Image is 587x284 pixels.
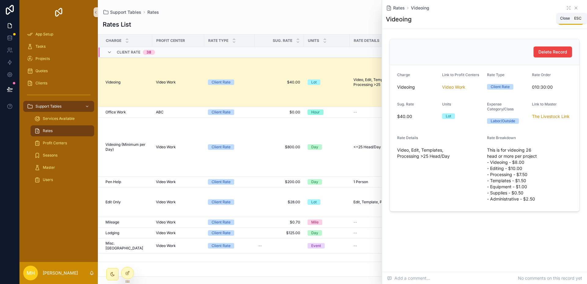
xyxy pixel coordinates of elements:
[105,179,149,184] a: Pen Help
[212,79,231,85] div: Client Rate
[442,84,465,90] a: Video Work
[532,84,572,90] span: 010:30:00
[397,147,482,159] span: Video, Edit, Templates, Processing >25 Head/Day
[386,15,412,24] h1: Videoing
[23,41,94,52] a: Tasks
[532,113,570,120] span: The Livestock Link
[442,102,451,106] span: Units
[156,145,201,149] a: Video Work
[446,113,451,119] div: Lot
[105,110,126,115] span: Office Work
[212,179,231,185] div: Client Rate
[258,179,300,184] span: $200.00
[105,220,149,225] a: Mileage
[105,231,149,235] a: Lodging
[31,138,94,149] a: Profit Centers
[156,243,201,248] a: Video Work
[397,72,410,77] span: Charge
[532,102,557,106] span: Link to Master
[487,102,514,111] span: Expense Category/Class
[353,145,409,149] a: <=25 Head/Day
[311,79,317,85] div: Lot
[105,231,119,235] span: Lodging
[353,220,357,225] span: --
[397,113,437,120] span: $40.00
[311,144,318,150] div: Day
[23,101,94,112] a: Support Tables
[105,179,121,184] span: Pen Help
[156,38,185,43] span: Profit Center
[308,144,346,150] a: Day
[311,179,318,185] div: Day
[105,80,149,85] a: Videoing
[156,220,201,225] a: Video Work
[308,243,346,249] a: Event
[258,145,300,149] a: $800.00
[106,38,121,43] span: Charge
[43,165,55,170] span: Master
[146,50,151,55] div: 38
[533,46,572,57] button: Delete Record
[353,200,409,205] a: Edit, Template, Processing
[208,38,228,43] span: Rate Type
[43,116,75,121] span: Services Available
[35,81,47,86] span: Clients
[518,275,582,281] span: No comments on this record yet
[35,56,50,61] span: Projects
[353,243,357,248] span: --
[258,110,300,115] a: $0.00
[393,5,405,11] span: Rates
[208,179,251,185] a: Client Rate
[258,220,300,225] a: $0.70
[212,243,231,249] div: Client Rate
[411,5,429,11] span: Videoing
[23,65,94,76] a: Quotes
[353,200,399,205] span: Edit, Template, Processing
[35,32,53,37] span: App Setup
[387,275,430,281] span: Add a comment...
[35,44,46,49] span: Tasks
[353,179,409,184] a: 1 Person
[487,135,516,140] span: Rate Breakdown
[491,84,510,90] div: Client Rate
[156,80,201,85] a: Video Work
[212,109,231,115] div: Client Rate
[397,84,437,90] span: Videoing
[258,243,262,248] span: --
[31,162,94,173] a: Master
[103,20,131,29] h1: Rates List
[442,72,479,77] span: Link to Profit Centers
[156,243,176,248] span: Video Work
[208,144,251,150] a: Client Rate
[105,241,149,251] a: Misc. [GEOGRAPHIC_DATA]
[147,9,159,15] span: Rates
[156,110,164,115] span: ABC
[105,200,121,205] span: Edit Only
[354,38,379,43] span: Rate Details
[573,16,583,21] span: Esc
[103,9,141,15] a: Support Tables
[532,72,551,77] span: Rate Order
[212,199,231,205] div: Client Rate
[212,144,231,150] div: Client Rate
[23,29,94,40] a: App Setup
[258,200,300,205] span: $28.00
[105,110,149,115] a: Office Work
[156,110,201,115] a: ABC
[23,53,94,64] a: Projects
[110,9,141,15] span: Support Tables
[308,219,346,225] a: Mile
[156,220,176,225] span: Video Work
[156,80,176,85] span: Video Work
[54,7,64,17] img: App logo
[258,231,300,235] a: $125.00
[491,118,515,124] div: Labor/Outside
[308,179,346,185] a: Day
[31,125,94,136] a: Rates
[353,145,381,149] span: <=25 Head/Day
